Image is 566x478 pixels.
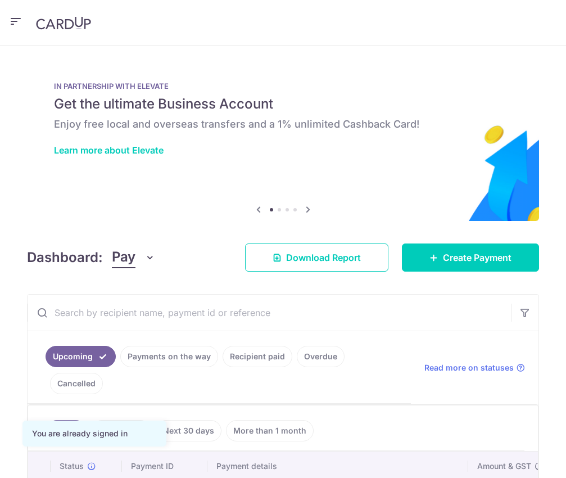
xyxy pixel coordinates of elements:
input: Search by recipient name, payment id or reference [28,295,511,331]
a: Overdue [297,346,345,367]
a: More than 1 month [226,420,314,441]
a: Next 30 days [156,420,221,441]
p: IN PARTNERSHIP WITH ELEVATE [54,82,512,91]
h5: Get the ultimate Business Account [54,95,512,113]
span: Pay [112,247,135,268]
a: Payments on the way [120,346,218,367]
h6: Enjoy free local and overseas transfers and a 1% unlimited Cashback Card! [54,118,512,131]
a: Cancelled [50,373,103,394]
a: Next 7 days [91,420,151,441]
div: You are already signed in [32,428,157,439]
button: Pay [112,247,155,268]
a: Download Report [245,243,388,272]
a: Upcoming [46,346,116,367]
h4: Dashboard: [27,247,103,268]
a: Recipient paid [223,346,292,367]
a: Learn more about Elevate [54,145,164,156]
span: Create Payment [443,251,511,264]
span: Read more on statuses [424,362,514,373]
span: Amount & GST [477,461,531,472]
img: CardUp [36,16,91,30]
a: Read more on statuses [424,362,525,373]
span: Status [60,461,84,472]
span: Download Report [286,251,361,264]
img: Renovation banner [27,64,539,221]
a: All [46,420,87,441]
a: Create Payment [402,243,539,272]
